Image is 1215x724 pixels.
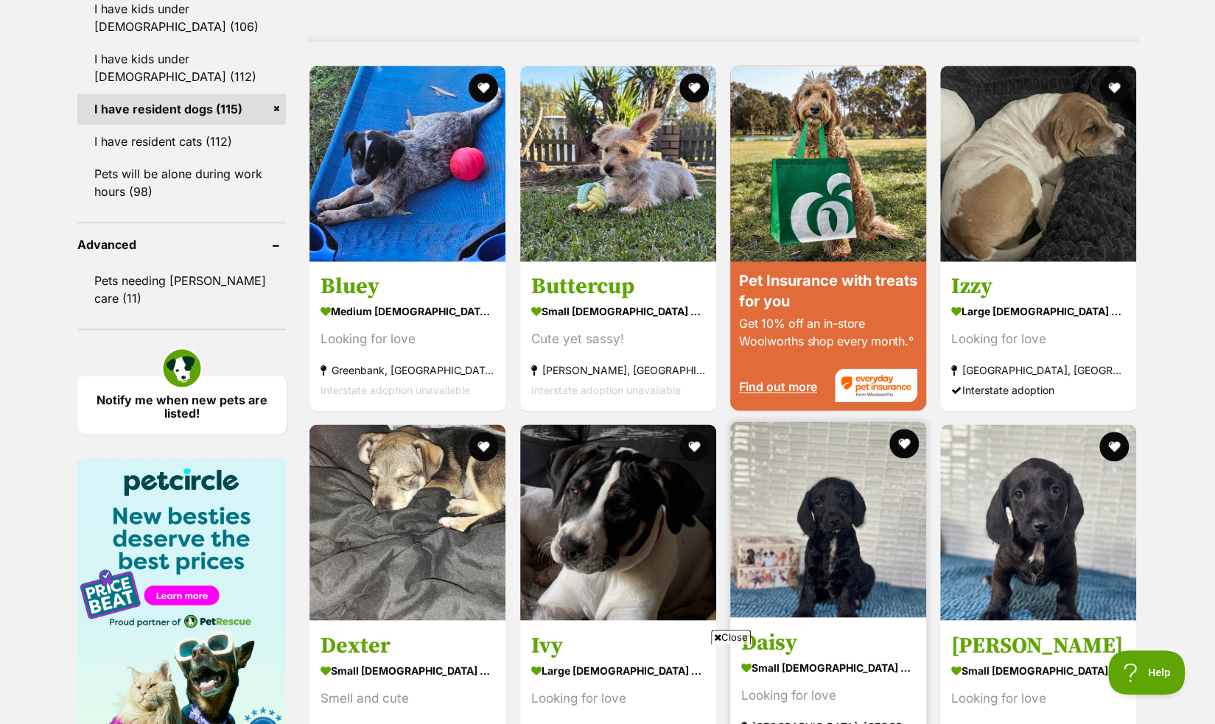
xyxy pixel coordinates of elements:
[77,94,287,124] a: I have resident dogs (115)
[531,631,705,659] h3: Ivy
[321,300,494,321] strong: medium [DEMOGRAPHIC_DATA] Dog
[940,261,1136,410] a: Izzy large [DEMOGRAPHIC_DATA] Dog Looking for love [GEOGRAPHIC_DATA], [GEOGRAPHIC_DATA] Interstat...
[321,383,470,396] span: Interstate adoption unavailable
[1108,650,1186,695] iframe: Help Scout Beacon - Open
[531,359,705,379] strong: [PERSON_NAME], [GEOGRAPHIC_DATA]
[251,650,965,717] iframe: Advertisement
[321,359,494,379] strong: Greenbank, [GEOGRAPHIC_DATA]
[520,424,716,620] img: Ivy - Shar Pei Dog
[679,73,709,102] button: favourite
[309,261,505,410] a: Bluey medium [DEMOGRAPHIC_DATA] Dog Looking for love Greenbank, [GEOGRAPHIC_DATA] Interstate adop...
[889,429,919,458] button: favourite
[1100,73,1130,102] button: favourite
[951,631,1125,659] h3: [PERSON_NAME]
[321,328,494,348] div: Looking for love
[321,631,494,659] h3: Dexter
[951,328,1125,348] div: Looking for love
[309,424,505,620] img: Dexter - Fox Terrier (Miniature) x Australian Silky Terrier Dog
[951,688,1125,708] div: Looking for love
[520,261,716,410] a: Buttercup small [DEMOGRAPHIC_DATA] Dog Cute yet sassy! [PERSON_NAME], [GEOGRAPHIC_DATA] Interstat...
[730,421,926,617] img: Daisy - Poodle (Toy) x Dachshund Dog
[951,300,1125,321] strong: large [DEMOGRAPHIC_DATA] Dog
[309,66,505,261] img: Bluey - Australian Cattle Dog
[469,73,499,102] button: favourite
[1100,432,1130,461] button: favourite
[469,432,499,461] button: favourite
[951,272,1125,300] h3: Izzy
[520,66,716,261] img: Buttercup - Yorkshire Terrier Dog
[531,328,705,348] div: Cute yet sassy!
[77,43,287,92] a: I have kids under [DEMOGRAPHIC_DATA] (112)
[940,424,1136,620] img: Dudley - Poodle (Toy) x Dachshund Dog
[940,66,1136,261] img: Izzy - Shar Pei Dog
[679,432,709,461] button: favourite
[77,376,287,434] a: Notify me when new pets are listed!
[77,158,287,207] a: Pets will be alone during work hours (98)
[951,359,1125,379] strong: [GEOGRAPHIC_DATA], [GEOGRAPHIC_DATA]
[951,659,1125,681] strong: small [DEMOGRAPHIC_DATA] Dog
[77,265,287,314] a: Pets needing [PERSON_NAME] care (11)
[531,300,705,321] strong: small [DEMOGRAPHIC_DATA] Dog
[531,383,681,396] span: Interstate adoption unavailable
[951,379,1125,399] div: Interstate adoption
[77,238,287,251] header: Advanced
[741,628,915,656] h3: Daisy
[321,272,494,300] h3: Bluey
[711,630,751,644] span: Close
[77,126,287,157] a: I have resident cats (112)
[531,272,705,300] h3: Buttercup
